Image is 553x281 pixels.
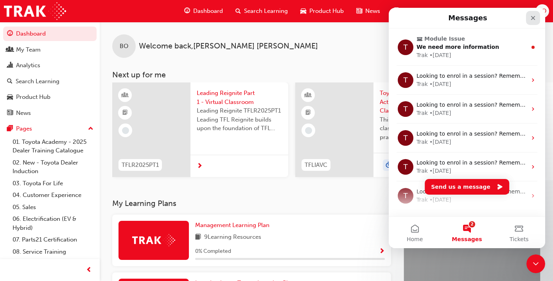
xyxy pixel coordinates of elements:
[9,201,97,213] a: 05. Sales
[244,7,288,16] span: Search Learning
[235,6,241,16] span: search-icon
[295,82,471,177] a: 0TFLIAVCToyota For Life In Action - Virtual ClassroomThis is a 90 minute virtual classroom sessio...
[28,130,39,138] div: Trak
[229,3,294,19] a: search-iconSearch Learning
[36,171,120,187] button: Send us a message
[9,157,97,177] a: 02. New - Toyota Dealer Induction
[197,89,282,106] span: Leading Reignite Part 1 - Virtual Classroom
[112,82,288,177] a: TFLR2025PT1Leading Reignite Part 1 - Virtual ClassroomLeading Reignite TFLR2025PT1 Leading TFL Re...
[120,42,128,51] span: BO
[28,72,39,81] div: Trak
[7,78,13,85] span: search-icon
[9,258,97,270] a: 09. Technical Training
[41,72,63,81] div: • [DATE]
[3,106,97,120] a: News
[195,222,269,229] span: Management Learning Plan
[28,181,366,187] span: Looking to enrol in a session? Remember to keep an eye on the session location or region Or searc...
[350,3,386,19] a: news-iconNews
[305,90,311,100] span: learningResourceType_INSTRUCTOR_LED-icon
[365,7,380,16] span: News
[88,124,93,134] span: up-icon
[7,110,13,117] span: news-icon
[389,8,545,248] iframe: Intercom live chat
[41,101,63,109] div: • [DATE]
[402,7,418,16] span: Pages
[3,122,97,136] button: Pages
[16,124,32,133] div: Pages
[28,65,366,71] span: Looking to enrol in a session? Remember to keep an eye on the session location or region Or searc...
[28,159,39,167] div: Trak
[526,254,545,273] iframe: Intercom live chat
[538,7,546,16] span: BO
[122,127,129,134] span: learningRecordVerb_NONE-icon
[204,233,261,242] span: 9 Learning Resources
[86,265,92,275] span: prev-icon
[41,159,63,167] div: • [DATE]
[122,161,159,170] span: TFLR2025PT1
[197,163,203,170] span: next-icon
[104,209,156,240] button: Tickets
[16,93,50,102] div: Product Hub
[379,247,385,256] button: Show Progress
[9,246,97,258] a: 08. Service Training
[132,234,175,246] img: Trak
[16,45,41,54] div: My Team
[197,106,282,133] span: Leading Reignite TFLR2025PT1 Leading TFL Reignite builds upon the foundation of TFL Reignite, rea...
[28,152,366,158] span: Looking to enrol in a session? Remember to keep an eye on the session location or region Or searc...
[3,43,97,57] a: My Team
[7,125,13,132] span: pages-icon
[184,6,190,16] span: guage-icon
[7,47,13,54] span: people-icon
[4,2,66,20] img: Trak
[122,108,128,118] span: booktick-icon
[393,6,399,16] span: pages-icon
[18,229,34,234] span: Home
[7,94,13,101] span: car-icon
[9,213,97,234] a: 06. Electrification (EV & Hybrid)
[195,247,231,256] span: 0 % Completed
[7,62,13,69] span: chart-icon
[379,248,385,255] span: Show Progress
[193,7,223,16] span: Dashboard
[41,188,63,196] div: • [DATE]
[28,123,366,129] span: Looking to enrol in a session? Remember to keep an eye on the session location or region Or searc...
[380,89,465,115] span: Toyota For Life In Action - Virtual Classroom
[300,6,306,16] span: car-icon
[28,101,39,109] div: Trak
[9,177,97,190] a: 03. Toyota For Life
[100,70,553,79] h3: Next up for me
[195,233,201,242] span: book-icon
[16,61,40,70] div: Analytics
[28,94,366,100] span: Looking to enrol in a session? Remember to keep an eye on the session location or region Or searc...
[28,188,39,196] div: Trak
[9,136,97,157] a: 01. Toyota Academy - 2025 Dealer Training Catalogue
[7,30,13,38] span: guage-icon
[3,90,97,104] a: Product Hub
[9,180,25,196] div: Profile image for Trak
[305,161,327,170] span: TFLIAVC
[16,77,59,86] div: Search Learning
[3,74,97,89] a: Search Learning
[9,93,25,109] div: Profile image for Trak
[309,7,344,16] span: Product Hub
[356,6,362,16] span: news-icon
[139,42,318,51] span: Welcome back , [PERSON_NAME] [PERSON_NAME]
[122,90,128,100] span: learningResourceType_INSTRUCTOR_LED-icon
[294,3,350,19] a: car-iconProduct Hub
[380,115,465,142] span: This is a 90 minute virtual classroom session to provide practical tools/frameworks, behaviours a...
[52,209,104,240] button: Messages
[305,108,311,118] span: booktick-icon
[16,109,31,118] div: News
[9,189,97,201] a: 04. Customer Experience
[3,58,97,73] a: Analytics
[9,151,25,167] div: Profile image for Trak
[41,130,63,138] div: • [DATE]
[9,122,25,138] div: Profile image for Trak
